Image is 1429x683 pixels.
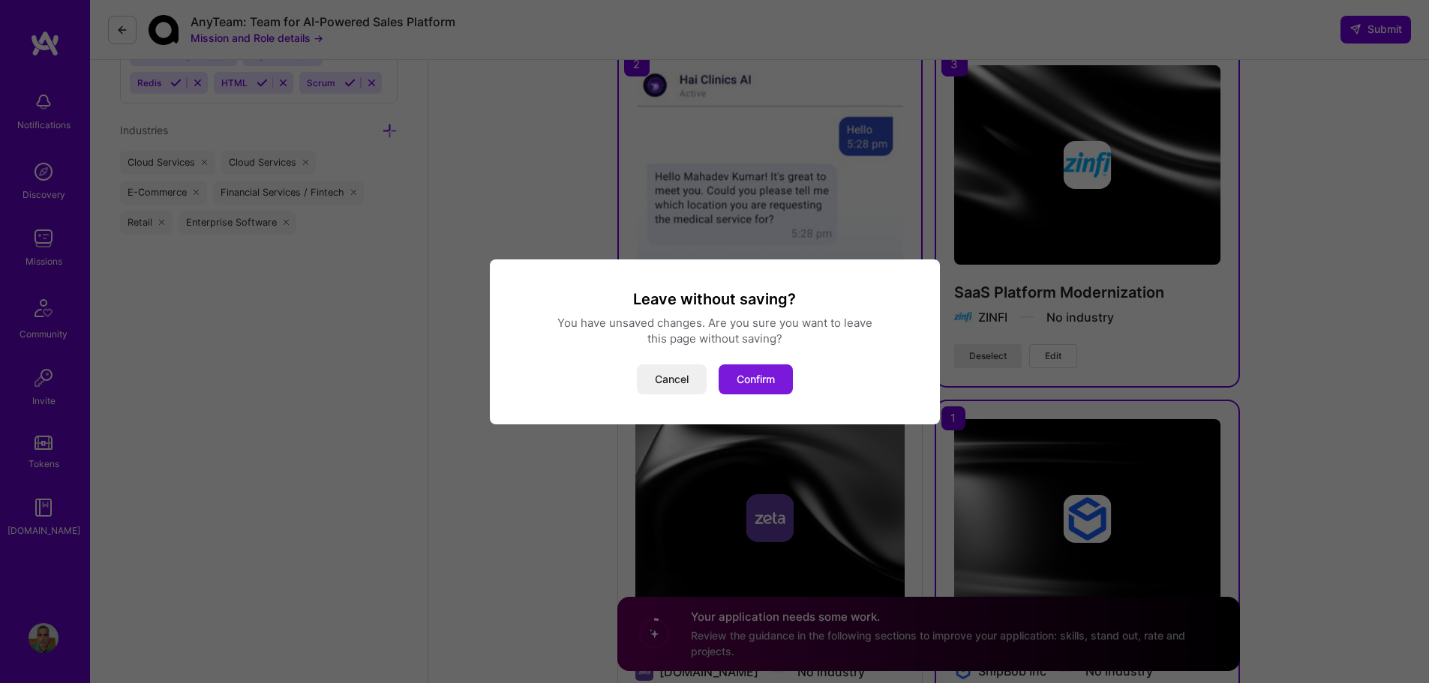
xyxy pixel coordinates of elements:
div: this page without saving? [508,331,922,346]
h3: Leave without saving? [508,289,922,309]
button: Confirm [719,364,793,394]
div: You have unsaved changes. Are you sure you want to leave [508,315,922,331]
button: Cancel [637,364,707,394]
div: modal [490,259,940,424]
